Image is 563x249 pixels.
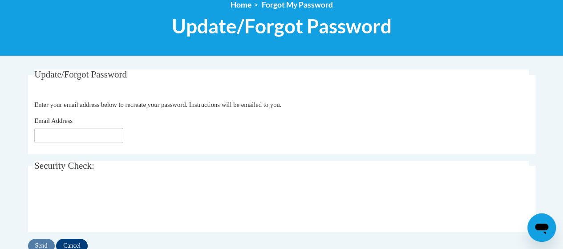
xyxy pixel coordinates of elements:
[34,128,123,143] input: Email
[34,186,170,221] iframe: reCAPTCHA
[34,117,73,124] span: Email Address
[34,69,127,80] span: Update/Forgot Password
[34,101,281,108] span: Enter your email address below to recreate your password. Instructions will be emailed to you.
[172,14,392,38] span: Update/Forgot Password
[527,213,556,242] iframe: Button to launch messaging window
[34,160,94,171] span: Security Check:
